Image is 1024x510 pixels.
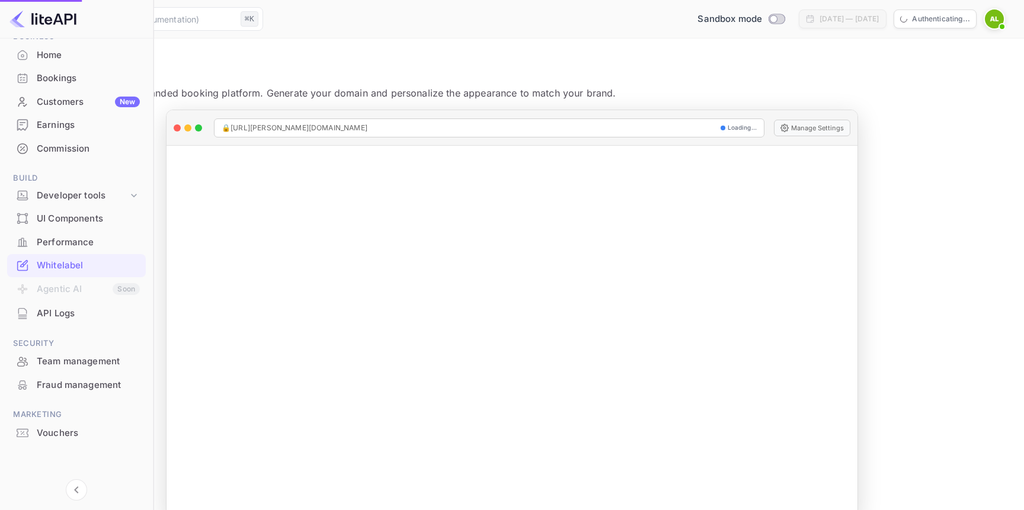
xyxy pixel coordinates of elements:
[37,49,140,62] div: Home
[7,254,146,276] a: Whitelabel
[7,114,146,136] a: Earnings
[7,114,146,137] div: Earnings
[37,379,140,392] div: Fraud management
[7,422,146,445] div: Vouchers
[37,142,140,156] div: Commission
[774,120,850,136] button: Manage Settings
[7,67,146,89] a: Bookings
[37,426,140,440] div: Vouchers
[66,479,87,501] button: Collapse navigation
[241,11,258,27] div: ⌘K
[693,12,789,26] div: Switch to Production mode
[7,350,146,373] div: Team management
[7,207,146,230] div: UI Components
[7,350,146,372] a: Team management
[222,123,367,133] span: 🔒 [URL][PERSON_NAME][DOMAIN_NAME]
[912,14,970,24] p: Authenticating...
[7,44,146,66] a: Home
[7,137,146,159] a: Commission
[7,137,146,161] div: Commission
[7,302,146,324] a: API Logs
[7,422,146,444] a: Vouchers
[7,337,146,350] span: Security
[7,408,146,421] span: Marketing
[37,355,140,368] div: Team management
[7,172,146,185] span: Build
[9,9,76,28] img: LiteAPI logo
[7,254,146,277] div: Whitelabel
[37,189,128,203] div: Developer tools
[37,72,140,85] div: Bookings
[7,44,146,67] div: Home
[37,95,140,109] div: Customers
[37,236,140,249] div: Performance
[14,62,1010,76] p: Whitelabel
[14,86,1010,100] p: Create and customize your branded booking platform. Generate your domain and personalize the appe...
[7,374,146,396] a: Fraud management
[7,185,146,206] div: Developer tools
[37,307,140,320] div: API Logs
[697,12,762,26] span: Sandbox mode
[115,97,140,107] div: New
[7,374,146,397] div: Fraud management
[7,207,146,229] a: UI Components
[7,91,146,113] a: CustomersNew
[37,118,140,132] div: Earnings
[37,259,140,272] div: Whitelabel
[7,302,146,325] div: API Logs
[7,231,146,254] div: Performance
[37,212,140,226] div: UI Components
[820,14,879,24] div: [DATE] — [DATE]
[728,123,757,132] span: Loading...
[7,67,146,90] div: Bookings
[7,91,146,114] div: CustomersNew
[7,231,146,253] a: Performance
[985,9,1004,28] img: Albin Eriksson Lippe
